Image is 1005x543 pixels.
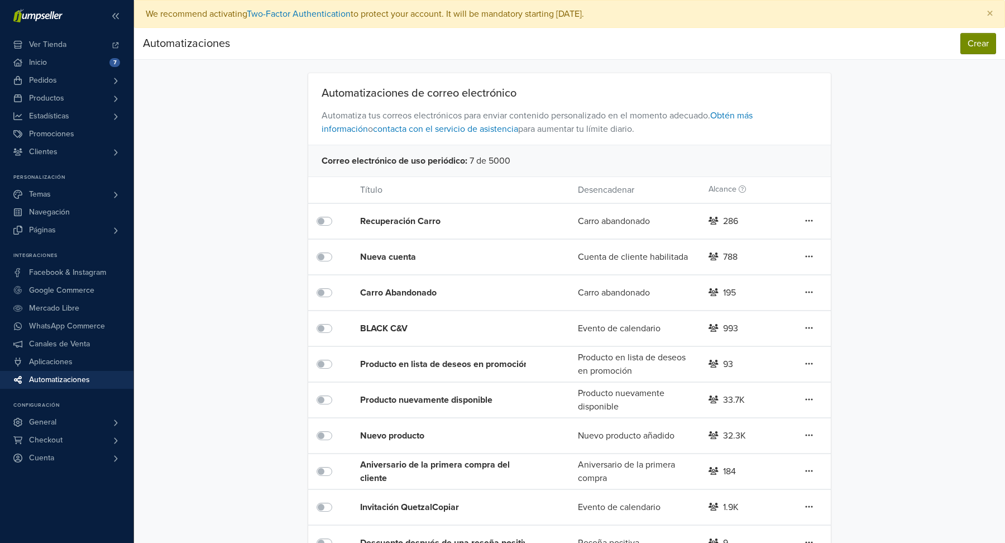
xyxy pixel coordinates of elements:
div: BLACK C&V [360,322,534,335]
div: Carro abandonado [569,286,700,299]
div: 32.3K [723,429,746,442]
div: 788 [723,250,738,264]
a: Two-Factor Authentication [247,8,351,20]
label: Alcance [709,183,746,196]
div: Carro abandonado [569,215,700,228]
div: Cuenta de cliente habilitada [569,250,700,264]
div: 1.9K [723,501,739,514]
span: Mercado Libre [29,299,79,317]
span: General [29,413,56,431]
div: Producto en lista de deseos en promoción [360,358,534,371]
span: Navegación [29,203,70,221]
span: Automatizaciones [29,371,90,389]
div: Aniversario de la primera compra del cliente [360,458,534,485]
div: 993 [723,322,738,335]
div: Evento de calendario [569,501,700,514]
span: Google Commerce [29,282,94,299]
p: Personalización [13,174,133,181]
div: 93 [723,358,733,371]
span: 7 [109,58,120,67]
div: Evento de calendario [569,322,700,335]
span: Productos [29,89,64,107]
div: Carro Abandonado [360,286,534,299]
span: Inicio [29,54,47,72]
span: × [987,6,993,22]
span: Pedidos [29,72,57,89]
div: Automatizaciones de correo electrónico [308,87,831,100]
span: Facebook & Instagram [29,264,106,282]
div: 286 [723,215,738,228]
span: Ver Tienda [29,36,66,54]
span: Promociones [29,125,74,143]
div: Nuevo producto añadido [569,429,700,442]
div: Nuevo producto [360,429,534,442]
a: contacta con el servicio de asistencia [373,123,518,135]
div: Nueva cuenta [360,250,534,264]
button: Crear [960,33,996,54]
div: Automatizaciones [143,32,230,55]
span: Aplicaciones [29,353,73,371]
div: 195 [723,286,736,299]
div: 184 [723,465,736,478]
div: Producto nuevamente disponible [569,387,700,413]
div: Invitación QuetzalCopiar [360,501,534,514]
span: Páginas [29,221,56,239]
div: Recuperación Carro [360,215,534,228]
div: Título [352,183,569,197]
span: Temas [29,185,51,203]
p: Integraciones [13,253,133,259]
div: Producto nuevamente disponible [360,393,534,407]
span: Checkout [29,431,63,449]
span: WhatsApp Commerce [29,317,105,335]
span: Clientes [29,143,58,161]
span: Automatiza tus correos electrónicos para enviar contenido personalizado en el momento adecuado. o... [308,100,831,145]
div: 7 de 5000 [308,145,831,177]
div: Aniversario de la primera compra [569,458,700,485]
span: Canales de Venta [29,335,90,353]
span: Estadísticas [29,107,69,125]
div: Producto en lista de deseos en promoción [569,351,700,378]
span: Cuenta [29,449,54,467]
span: Correo electrónico de uso periódico : [322,154,467,168]
p: Configuración [13,402,133,409]
div: 33.7K [723,393,745,407]
div: Desencadenar [569,183,700,197]
button: Close [975,1,1004,27]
